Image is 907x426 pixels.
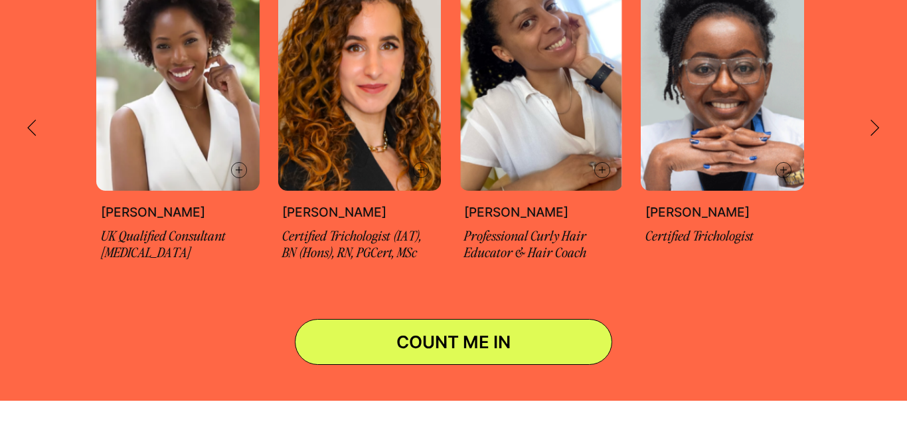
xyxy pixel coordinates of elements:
span: UK Qualified Consultant [MEDICAL_DATA] [101,227,226,261]
p: [PERSON_NAME] [645,204,799,221]
span: Certified Trichologist (IAT), BN (Hons), RN, PGCert, MSc [282,227,422,261]
p: [PERSON_NAME] [282,204,436,221]
p: [PERSON_NAME] [101,204,255,221]
a: COUNT ME IN [295,319,612,365]
span: Professional Curly Hair Educator & Hair Coach [464,227,586,261]
span: Certified Trichologist [645,227,754,244]
p: [PERSON_NAME] [464,204,618,221]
